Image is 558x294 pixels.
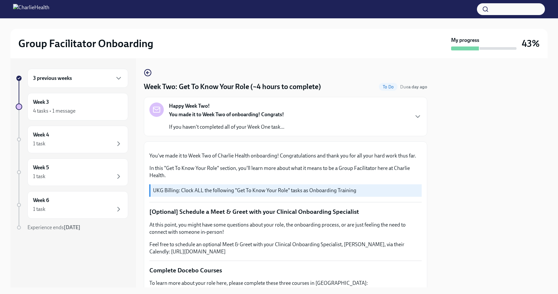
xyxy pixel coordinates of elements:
a: Week 61 task [16,191,128,219]
div: 1 task [33,140,45,147]
strong: Happy Week Two! [169,102,210,110]
a: Week 41 task [16,126,128,153]
h6: Week 6 [33,197,49,204]
a: Week 34 tasks • 1 message [16,93,128,120]
div: 3 previous weeks [27,69,128,88]
div: 4 tasks • 1 message [33,107,76,115]
div: 1 task [33,173,45,180]
h6: Week 5 [33,164,49,171]
p: At this point, you might have some questions about your role, the onboarding process, or are just... [149,221,422,236]
p: If you haven't completed all of your Week One task... [169,123,284,131]
h4: Week Two: Get To Know Your Role (~4 hours to complete) [144,82,321,92]
span: Experience ends [27,224,80,230]
p: Feel free to schedule an optional Meet & Greet with your Clinical Onboarding Specialist, [PERSON_... [149,241,422,255]
p: Complete Docebo Courses [149,266,422,275]
p: You've made it to Week Two of Charlie Health onboarding! Congratulations and thank you for all yo... [149,152,422,159]
img: CharlieHealth [13,4,49,14]
span: September 1st, 2025 10:00 [400,84,427,90]
strong: [DATE] [64,224,80,230]
p: [Optional] Schedule a Meet & Greet with your Clinical Onboarding Specialist [149,208,422,216]
strong: a day ago [408,84,427,90]
span: Due [400,84,427,90]
strong: My progress [451,37,479,44]
p: In this "Get To Know Your Role" section, you'll learn more about what it means to be a Group Faci... [149,165,422,179]
a: Week 51 task [16,158,128,186]
p: To learn more about your role here, please complete these three courses in [GEOGRAPHIC_DATA]: [149,280,422,287]
strong: You made it to Week Two of onboarding! Congrats! [169,111,284,118]
h6: 3 previous weeks [33,75,72,82]
h2: Group Facilitator Onboarding [18,37,153,50]
span: To Do [379,84,397,89]
h6: Week 4 [33,131,49,138]
h3: 43% [522,38,540,49]
p: UKG Billing: Clock ALL the following "Get To Know Your Role" tasks as Onboarding Training [153,187,419,194]
div: 1 task [33,206,45,213]
h6: Week 3 [33,99,49,106]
